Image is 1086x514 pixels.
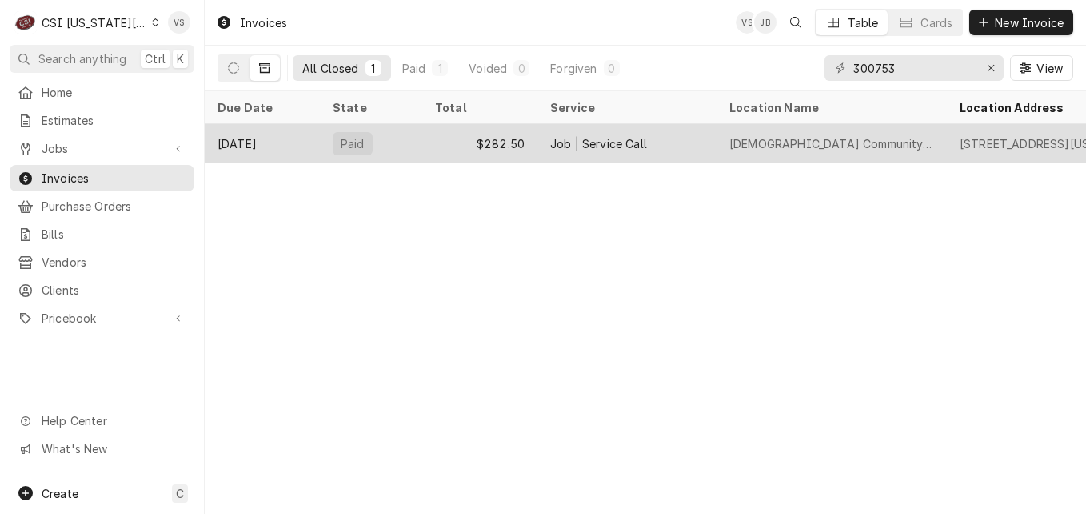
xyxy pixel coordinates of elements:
[10,79,194,106] a: Home
[1033,60,1066,77] span: View
[42,440,185,457] span: What's New
[550,135,647,152] div: Job | Service Call
[14,11,37,34] div: CSI Kansas City.'s Avatar
[168,11,190,34] div: VS
[469,60,507,77] div: Voided
[435,60,445,77] div: 1
[969,10,1073,35] button: New Invoice
[42,310,162,327] span: Pricebook
[402,60,426,77] div: Paid
[14,11,37,34] div: C
[205,124,320,163] div: [DATE]
[42,226,186,243] span: Bills
[10,277,194,303] a: Clients
[42,282,186,299] span: Clients
[42,487,78,500] span: Create
[10,193,194,219] a: Purchase Orders
[10,221,194,247] a: Bills
[736,11,758,34] div: Vicky Stuesse's Avatar
[754,11,777,34] div: Joshua Bennett's Avatar
[10,135,194,162] a: Go to Jobs
[10,408,194,434] a: Go to Help Center
[729,99,931,116] div: Location Name
[42,140,162,157] span: Jobs
[10,249,194,275] a: Vendors
[42,412,185,429] span: Help Center
[339,135,366,152] div: Paid
[736,11,758,34] div: VS
[369,60,378,77] div: 1
[145,50,166,67] span: Ctrl
[783,10,809,35] button: Open search
[10,45,194,73] button: Search anythingCtrlK
[218,99,304,116] div: Due Date
[978,55,1004,81] button: Erase input
[42,84,186,101] span: Home
[853,55,973,81] input: Keyword search
[517,60,526,77] div: 0
[435,99,521,116] div: Total
[10,107,194,134] a: Estimates
[992,14,1067,31] span: New Invoice
[42,170,186,187] span: Invoices
[42,254,186,271] span: Vendors
[550,99,701,116] div: Service
[754,11,777,34] div: JB
[168,11,190,34] div: Vicky Stuesse's Avatar
[42,198,186,215] span: Purchase Orders
[422,124,537,163] div: $282.50
[848,14,879,31] div: Table
[42,14,147,31] div: CSI [US_STATE][GEOGRAPHIC_DATA].
[176,485,184,502] span: C
[177,50,184,67] span: K
[550,60,597,77] div: Forgiven
[729,135,934,152] div: [DEMOGRAPHIC_DATA] Community - [US_STATE][GEOGRAPHIC_DATA]
[333,99,409,116] div: State
[38,50,126,67] span: Search anything
[607,60,617,77] div: 0
[302,60,359,77] div: All Closed
[42,112,186,129] span: Estimates
[920,14,952,31] div: Cards
[10,436,194,462] a: Go to What's New
[1010,55,1073,81] button: View
[10,305,194,331] a: Go to Pricebook
[10,165,194,191] a: Invoices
